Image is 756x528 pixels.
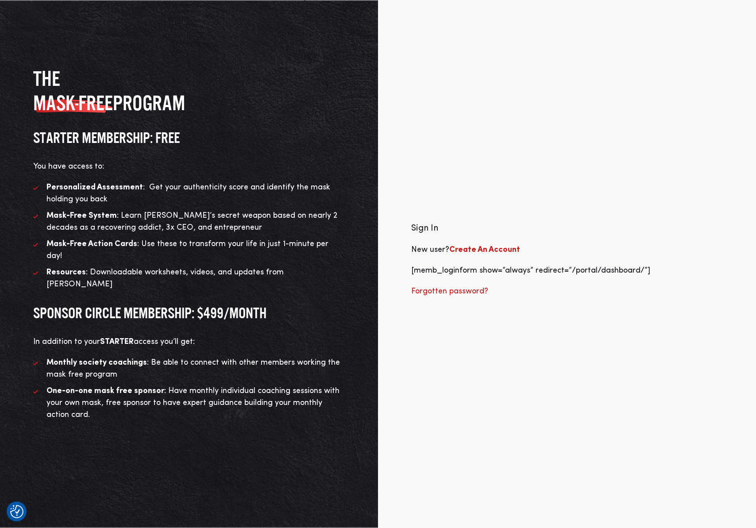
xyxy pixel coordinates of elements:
span: : Downloadable worksheets, videos, and updates from [PERSON_NAME] [46,268,284,288]
span: Sign In [411,224,438,233]
h2: The program [33,66,345,115]
strong: STARTER [100,338,134,346]
span: MASK-FREE [33,91,113,115]
li: : Be able to connect with other members working the mask free program [33,357,345,381]
strong: One-on-one mask free sponsor [46,387,164,395]
strong: Personalized Assessment [46,183,143,191]
span: New user? [411,246,520,254]
strong: Mask-Free System [46,212,117,220]
p: You have access to: [33,161,345,173]
li: : Have monthly individual coaching sessions with your own mask, free sponsor to have expert guida... [33,385,345,421]
a: Forgotten password? [411,287,488,295]
span: : Get your authenticity score and identify the mask holding you back [46,183,330,203]
a: Create An Account [449,246,520,254]
span: : Use these to transform your life in just 1-minute per day! [46,240,328,260]
h3: STARTER MEMBERSHIP: FREE [33,128,345,147]
p: [memb_loginform show=”always” redirect=”/portal/dashboard/”] [411,265,723,277]
strong: Mask-Free Action Cards [46,240,137,248]
button: Consent Preferences [10,505,23,518]
p: In addition to your access you’ll get: [33,336,345,348]
h3: SPONSOR CIRCLE MEMBERSHIP: $499/MONTH [33,304,345,323]
strong: Monthly society coachings [46,358,147,366]
span: : Learn [PERSON_NAME]’s secret weapon based on nearly 2 decades as a recovering addict, 3x CEO, a... [46,212,337,231]
img: Revisit consent button [10,505,23,518]
strong: Resources [46,268,86,276]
